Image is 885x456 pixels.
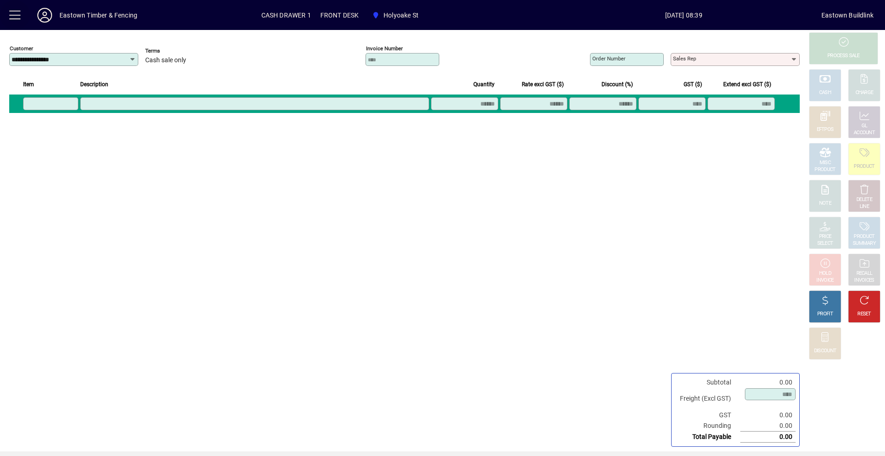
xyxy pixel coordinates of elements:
div: PRICE [819,233,832,240]
td: 0.00 [740,420,796,432]
span: [DATE] 08:39 [546,8,821,23]
div: PRODUCT [854,233,874,240]
td: Rounding [675,420,740,432]
div: CHARGE [855,89,873,96]
div: GL [861,123,867,130]
div: EFTPOS [817,126,834,133]
span: Description [80,79,108,89]
div: MISC [820,160,831,166]
span: Holyoake St [368,7,422,24]
mat-label: Customer [10,45,33,52]
td: Freight (Excl GST) [675,388,740,410]
span: CASH DRAWER 1 [261,8,311,23]
div: PRODUCT [814,166,835,173]
td: 0.00 [740,432,796,443]
td: 0.00 [740,410,796,420]
div: SUMMARY [853,240,876,247]
div: LINE [860,203,869,210]
mat-label: Order number [592,55,625,62]
div: INVOICE [816,277,833,284]
div: SELECT [817,240,833,247]
span: Rate excl GST ($) [522,79,564,89]
div: PRODUCT [854,163,874,170]
button: Profile [30,7,59,24]
mat-label: Invoice number [366,45,403,52]
div: RECALL [856,270,873,277]
div: INVOICES [854,277,874,284]
div: ACCOUNT [854,130,875,136]
span: Discount (%) [602,79,633,89]
span: FRONT DESK [320,8,359,23]
td: GST [675,410,740,420]
span: GST ($) [684,79,702,89]
div: Eastown Buildlink [821,8,873,23]
div: RESET [857,311,871,318]
mat-label: Sales rep [673,55,696,62]
span: Terms [145,48,201,54]
div: NOTE [819,200,831,207]
div: Eastown Timber & Fencing [59,8,137,23]
td: 0.00 [740,377,796,388]
div: DELETE [856,196,872,203]
td: Total Payable [675,432,740,443]
span: Quantity [473,79,495,89]
div: DISCOUNT [814,348,836,355]
div: HOLD [819,270,831,277]
div: PROCESS SALE [827,53,860,59]
span: Cash sale only [145,57,186,64]
span: Holyoake St [383,8,419,23]
span: Item [23,79,34,89]
div: PROFIT [817,311,833,318]
span: Extend excl GST ($) [723,79,771,89]
div: CASH [819,89,831,96]
td: Subtotal [675,377,740,388]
